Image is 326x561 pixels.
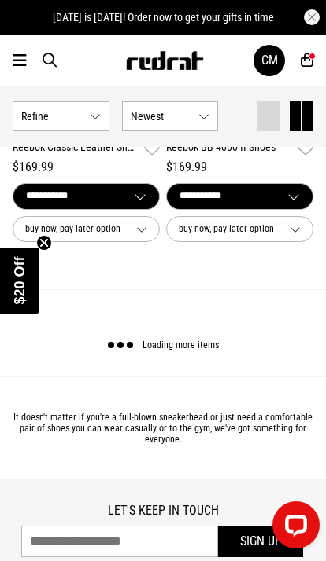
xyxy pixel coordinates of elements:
[179,221,277,237] span: buy now, pay later option
[53,11,274,24] span: [DATE] is [DATE]! Order now to get your gifts in time
[13,139,138,158] a: Reebok Classic Leather Shoes - Unisex
[131,110,193,123] span: Newest
[218,526,303,557] button: Sign up
[166,139,291,158] a: Reebok BB 4000 II Shoes
[13,216,160,242] button: buy now, pay later option
[12,256,28,304] span: $20 Off
[36,235,52,251] button: Close teaser
[21,503,305,518] label: Let's keep in touch
[21,110,83,123] span: Refine
[13,158,160,177] div: $169.99
[122,101,219,131] button: Newest
[261,53,278,68] div: CM
[143,340,219,351] span: Loading more items
[166,158,313,177] div: $169.99
[25,221,124,237] span: buy now, pay later option
[125,51,204,70] img: Redrat logo
[166,216,313,242] button: buy now, pay later option
[13,101,109,131] button: Refine
[260,495,326,561] iframe: LiveChat chat widget
[13,412,313,445] p: It doesn't matter if you're a full-blown sneakerhead or just need a comfortable pair of shoes you...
